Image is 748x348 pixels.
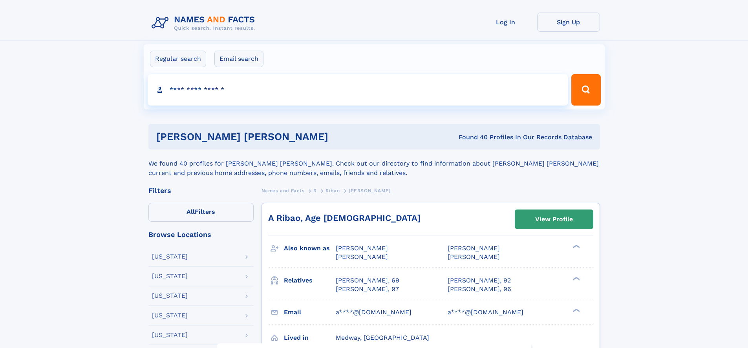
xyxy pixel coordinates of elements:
[313,186,317,195] a: R
[336,276,399,285] a: [PERSON_NAME], 69
[571,244,580,249] div: ❯
[326,188,340,193] span: Ribao
[393,133,592,142] div: Found 40 Profiles In Our Records Database
[148,149,600,178] div: We found 40 profiles for [PERSON_NAME] [PERSON_NAME]. Check out our directory to find information...
[148,203,254,222] label: Filters
[148,187,254,194] div: Filters
[448,276,511,285] a: [PERSON_NAME], 92
[152,332,188,338] div: [US_STATE]
[448,244,500,252] span: [PERSON_NAME]
[152,273,188,279] div: [US_STATE]
[152,253,188,260] div: [US_STATE]
[156,132,393,142] h1: [PERSON_NAME] [PERSON_NAME]
[214,51,263,67] label: Email search
[152,293,188,299] div: [US_STATE]
[152,312,188,319] div: [US_STATE]
[571,308,580,313] div: ❯
[571,276,580,281] div: ❯
[474,13,537,32] a: Log In
[284,306,336,319] h3: Email
[284,331,336,344] h3: Lived in
[537,13,600,32] a: Sign Up
[284,242,336,255] h3: Also known as
[148,13,262,34] img: Logo Names and Facts
[262,186,305,195] a: Names and Facts
[148,74,568,106] input: search input
[349,188,391,193] span: [PERSON_NAME]
[336,244,388,252] span: [PERSON_NAME]
[284,274,336,287] h3: Relatives
[515,210,593,229] a: View Profile
[336,334,429,341] span: Medway, [GEOGRAPHIC_DATA]
[571,74,600,106] button: Search Button
[268,213,421,223] a: A Ribao, Age [DEMOGRAPHIC_DATA]
[448,253,500,261] span: [PERSON_NAME]
[313,188,317,193] span: R
[336,253,388,261] span: [PERSON_NAME]
[187,208,195,215] span: All
[448,285,511,293] a: [PERSON_NAME], 96
[535,210,573,228] div: View Profile
[326,186,340,195] a: Ribao
[150,51,206,67] label: Regular search
[148,231,254,238] div: Browse Locations
[336,285,399,293] a: [PERSON_NAME], 97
